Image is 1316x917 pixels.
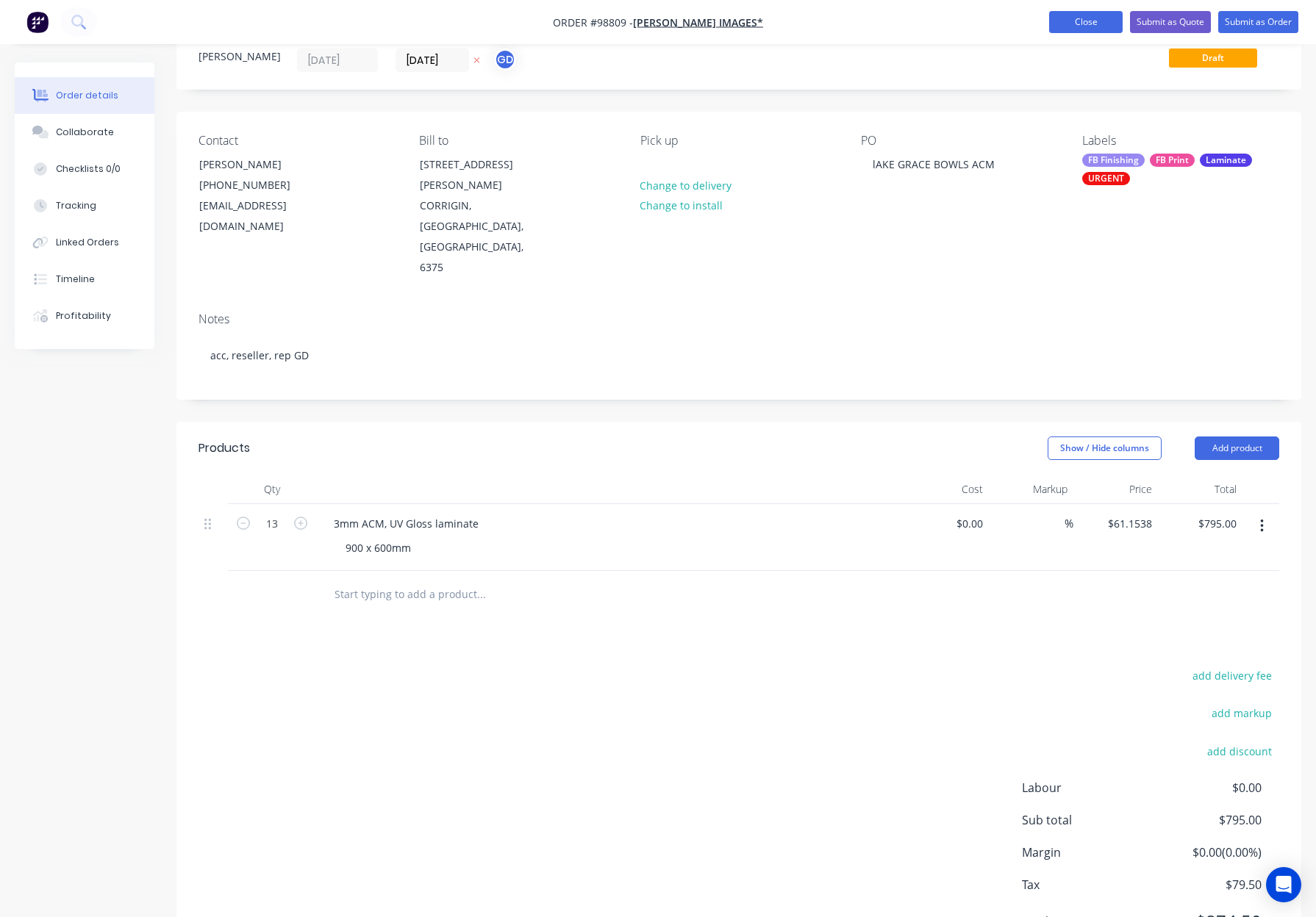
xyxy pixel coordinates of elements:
input: Start typing to add a product... [334,580,628,609]
div: Products [199,439,250,457]
button: Close [1049,11,1123,33]
div: Tracking [56,199,96,212]
button: add discount [1199,741,1279,760]
div: FB Finishing [1082,154,1145,167]
div: acc, reseller, rep GD [199,333,1279,378]
a: [PERSON_NAME] Images* [633,15,763,29]
button: Tracking [15,187,154,224]
button: Linked Orders [15,224,154,261]
div: [STREET_ADDRESS][PERSON_NAME]CORRIGIN, [GEOGRAPHIC_DATA], [GEOGRAPHIC_DATA], 6375 [407,154,554,278]
div: PO [861,134,1058,148]
div: [EMAIL_ADDRESS][DOMAIN_NAME] [199,195,321,237]
div: Laminate [1200,154,1252,167]
div: Total [1158,475,1242,504]
div: Markup [989,475,1073,504]
span: % [1065,515,1073,532]
button: Timeline [15,261,154,298]
button: Submit as Quote [1130,11,1211,33]
span: Margin [1022,844,1153,861]
img: Factory [26,11,49,33]
div: Labels [1082,134,1279,148]
button: Order details [15,77,154,114]
button: add delivery fee [1184,666,1279,686]
div: [PERSON_NAME] [199,154,321,175]
span: $795.00 [1153,811,1262,829]
span: $79.50 [1153,876,1262,893]
div: CORRIGIN, [GEOGRAPHIC_DATA], [GEOGRAPHIC_DATA], 6375 [420,195,542,278]
div: [STREET_ADDRESS][PERSON_NAME] [420,154,542,195]
button: add markup [1204,703,1279,723]
div: [PHONE_NUMBER] [199,175,321,195]
div: 3mm ACM, UV Gloss laminate [322,513,490,534]
div: Collaborate [56,126,114,139]
div: [PERSON_NAME] [199,48,279,64]
div: 900 x 600mm [334,537,423,558]
span: Order #98809 - [553,15,633,29]
span: Draft [1169,48,1257,67]
div: lAKE GRACE BOWLS ACM [861,154,1006,175]
span: Labour [1022,779,1153,796]
div: Price [1073,475,1158,504]
span: $0.00 ( 0.00 %) [1153,844,1262,861]
div: Open Intercom Messenger [1266,867,1301,902]
div: URGENT [1082,172,1130,185]
button: Submit as Order [1218,11,1298,33]
div: FB Print [1150,154,1195,167]
button: GD [494,48,516,71]
div: Cost [904,475,989,504]
div: Contact [199,134,396,148]
button: Checklists 0/0 [15,151,154,187]
div: Timeline [56,273,95,286]
div: Profitability [56,309,111,323]
button: Collaborate [15,114,154,151]
div: Checklists 0/0 [56,162,121,176]
button: Show / Hide columns [1048,436,1162,460]
button: Add product [1195,436,1279,460]
div: Order details [56,89,118,102]
span: $0.00 [1153,779,1262,796]
div: [PERSON_NAME][PHONE_NUMBER][EMAIL_ADDRESS][DOMAIN_NAME] [187,154,334,237]
div: Qty [228,475,316,504]
div: Notes [199,312,1279,326]
div: Pick up [640,134,837,148]
span: Tax [1022,876,1153,893]
div: Linked Orders [56,236,119,249]
button: Change to delivery [632,175,740,195]
div: Bill to [419,134,616,148]
span: Sub total [1022,811,1153,829]
button: Profitability [15,298,154,334]
button: Change to install [632,195,731,215]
